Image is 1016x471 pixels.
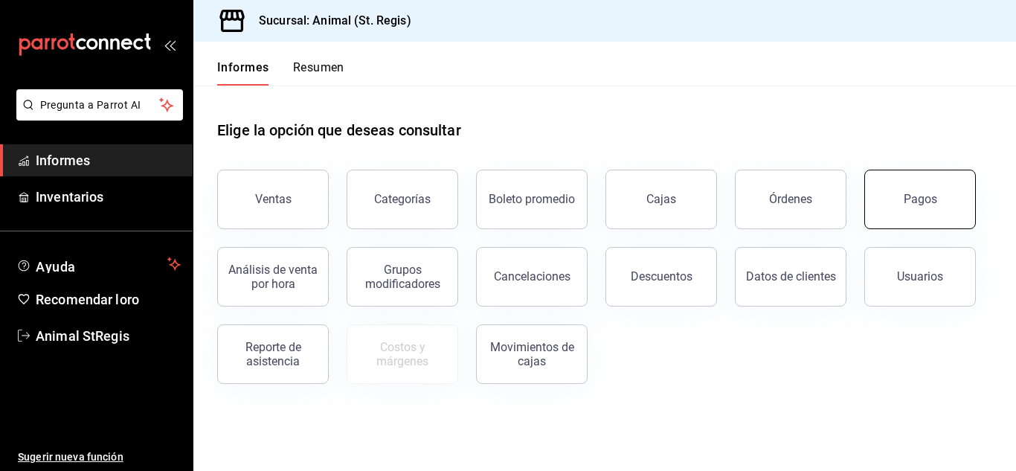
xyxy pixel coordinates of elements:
button: Usuarios [864,247,976,307]
button: Movimientos de cajas [476,324,588,384]
button: Descuentos [605,247,717,307]
font: Informes [217,60,269,74]
font: Boleto promedio [489,192,575,206]
font: Reporte de asistencia [245,340,301,368]
button: Datos de clientes [735,247,846,307]
font: Cajas [646,192,677,206]
button: Boleto promedio [476,170,588,229]
font: Inventarios [36,189,103,205]
button: Pagos [864,170,976,229]
font: Cancelaciones [494,269,570,283]
font: Pagos [904,192,937,206]
font: Pregunta a Parrot AI [40,99,141,111]
font: Ventas [255,192,292,206]
font: Análisis de venta por hora [228,263,318,291]
button: Órdenes [735,170,846,229]
button: Categorías [347,170,458,229]
font: Ayuda [36,259,76,275]
font: Grupos modificadores [365,263,440,291]
font: Descuentos [631,269,692,283]
a: Cajas [605,170,717,229]
button: Pregunta a Parrot AI [16,89,183,121]
button: abrir_cajón_menú [164,39,176,51]
font: Sugerir nueva función [18,451,123,463]
font: Datos de clientes [746,269,836,283]
font: Animal StRegis [36,328,129,344]
font: Sucursal: Animal (St. Regis) [259,13,411,28]
font: Resumen [293,60,344,74]
font: Elige la opción que deseas consultar [217,121,461,139]
font: Costos y márgenes [376,340,428,368]
button: Contrata inventarios para ver este informe [347,324,458,384]
font: Movimientos de cajas [490,340,574,368]
button: Grupos modificadores [347,247,458,307]
font: Informes [36,153,90,168]
button: Análisis de venta por hora [217,247,329,307]
button: Cancelaciones [476,247,588,307]
font: Órdenes [769,192,812,206]
font: Usuarios [897,269,943,283]
button: Reporte de asistencia [217,324,329,384]
a: Pregunta a Parrot AI [10,108,183,124]
button: Ventas [217,170,329,229]
font: Recomendar loro [36,292,139,307]
font: Categorías [374,192,431,206]
div: pestañas de navegación [217,60,344,86]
